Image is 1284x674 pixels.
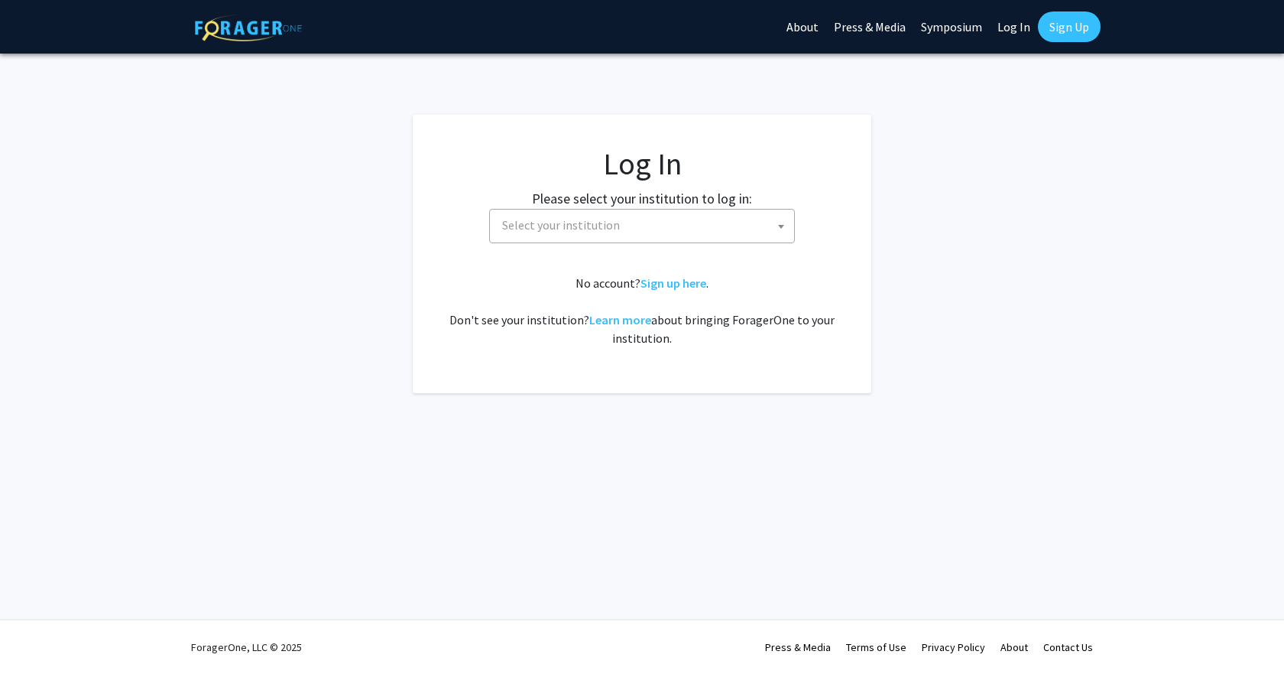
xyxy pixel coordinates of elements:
[532,188,752,209] label: Please select your institution to log in:
[1038,11,1101,42] a: Sign Up
[922,640,985,654] a: Privacy Policy
[640,275,706,291] a: Sign up here
[443,145,841,182] h1: Log In
[846,640,906,654] a: Terms of Use
[765,640,831,654] a: Press & Media
[502,217,620,233] span: Select your institution
[496,210,794,241] span: Select your institution
[1043,640,1093,654] a: Contact Us
[195,15,302,41] img: ForagerOne Logo
[443,274,841,347] div: No account? . Don't see your institution? about bringing ForagerOne to your institution.
[1000,640,1028,654] a: About
[489,209,795,243] span: Select your institution
[589,312,651,327] a: Learn more about bringing ForagerOne to your institution
[191,620,302,674] div: ForagerOne, LLC © 2025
